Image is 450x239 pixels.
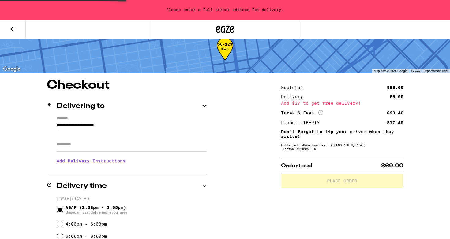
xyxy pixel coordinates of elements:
[281,163,312,169] span: Order total
[57,168,207,173] p: We'll contact you at [PHONE_NUMBER] when we arrive
[66,205,128,215] span: ASAP (1:58pm - 3:05pm)
[374,69,407,73] span: Map data ©2025 Google
[66,210,128,215] span: Based on past deliveries in your area
[4,4,44,9] span: Hi. Need any help?
[66,222,107,226] label: 4:00pm - 6:00pm
[281,143,403,151] div: Fulfilled by Hometown Heart ([GEOGRAPHIC_DATA]) (Lic# C9-0000295-LIC )
[327,179,357,183] span: Place Order
[387,85,403,90] div: $58.00
[2,65,22,73] img: Google
[57,154,207,168] h3: Add Delivery Instructions
[390,95,403,99] div: $5.00
[281,121,324,125] div: Promo: LIBERTY
[281,85,307,90] div: Subtotal
[281,129,403,139] p: Don't forget to tip your driver when they arrive!
[47,79,207,91] h1: Checkout
[387,111,403,115] div: $23.40
[217,42,233,65] div: 56-123 min
[424,69,448,73] a: Report a map error
[411,69,420,73] a: Terms
[281,110,323,116] div: Taxes & Fees
[57,196,207,202] p: [DATE] ([DATE])
[57,103,105,110] h2: Delivering to
[2,65,22,73] a: Open this area in Google Maps (opens a new window)
[281,95,307,99] div: Delivery
[281,174,403,188] button: Place Order
[384,121,403,125] div: -$17.40
[66,234,107,239] label: 6:00pm - 8:00pm
[381,163,403,169] span: $69.00
[57,182,107,190] h2: Delivery time
[281,101,403,105] div: Add $17 to get free delivery!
